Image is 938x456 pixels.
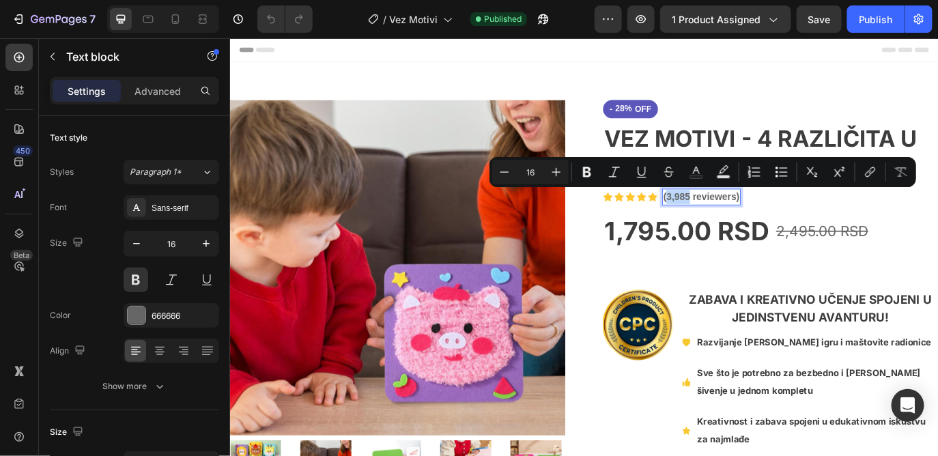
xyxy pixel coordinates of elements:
div: Editor contextual toolbar [489,157,916,187]
div: Open Intercom Messenger [892,389,924,422]
p: Advanced [134,84,181,98]
span: / [383,12,386,27]
div: Text style [50,132,87,144]
div: OFF [466,73,489,91]
p: (3,985 reviewers) [501,175,589,192]
div: 1,795.00 RSD [431,204,625,242]
div: Size [50,234,86,253]
button: Publish [847,5,905,33]
div: 666666 [152,310,216,322]
div: 2,495.00 RSD [630,210,739,237]
span: Vez Motivi [389,12,438,27]
strong: ZABAVA I KREATIVNO UČENJE SPOJENI U JEDINSTVENU AVANTURU! [531,294,812,331]
div: Color [50,309,71,322]
div: Show more [103,380,167,393]
img: Alt Image [431,291,512,373]
div: 28% [444,73,466,90]
button: 7 [5,5,102,33]
strong: Sve što je potrebno za bezbedno i [PERSON_NAME] šivenje u jednom kompletu [540,381,799,414]
button: Save [797,5,842,33]
div: Undo/Redo [257,5,313,33]
span: Published [484,13,522,25]
div: Beta [10,250,33,261]
div: Sans-serif [152,202,216,214]
p: Settings [68,84,106,98]
div: Publish [859,12,893,27]
div: Align [50,342,88,360]
span: Paragraph 1* [130,166,182,178]
strong: Razvijanje [PERSON_NAME] igru i maštovite radionice [540,345,811,358]
div: Styles [50,166,74,178]
p: Text block [66,48,182,65]
span: Save [808,14,831,25]
p: 7 [89,11,96,27]
button: Paragraph 1* [124,160,219,184]
div: Size [50,423,86,442]
button: Show more [50,374,219,399]
button: 1 product assigned [660,5,791,33]
h1: VEZ MOTIVI - 4 RAZLIČITA U SETU [431,98,819,169]
div: 450 [13,145,33,156]
span: 1 product assigned [672,12,761,27]
div: - [437,73,444,91]
div: Font [50,201,67,214]
div: Rich Text Editor. Editing area: main [500,174,591,193]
